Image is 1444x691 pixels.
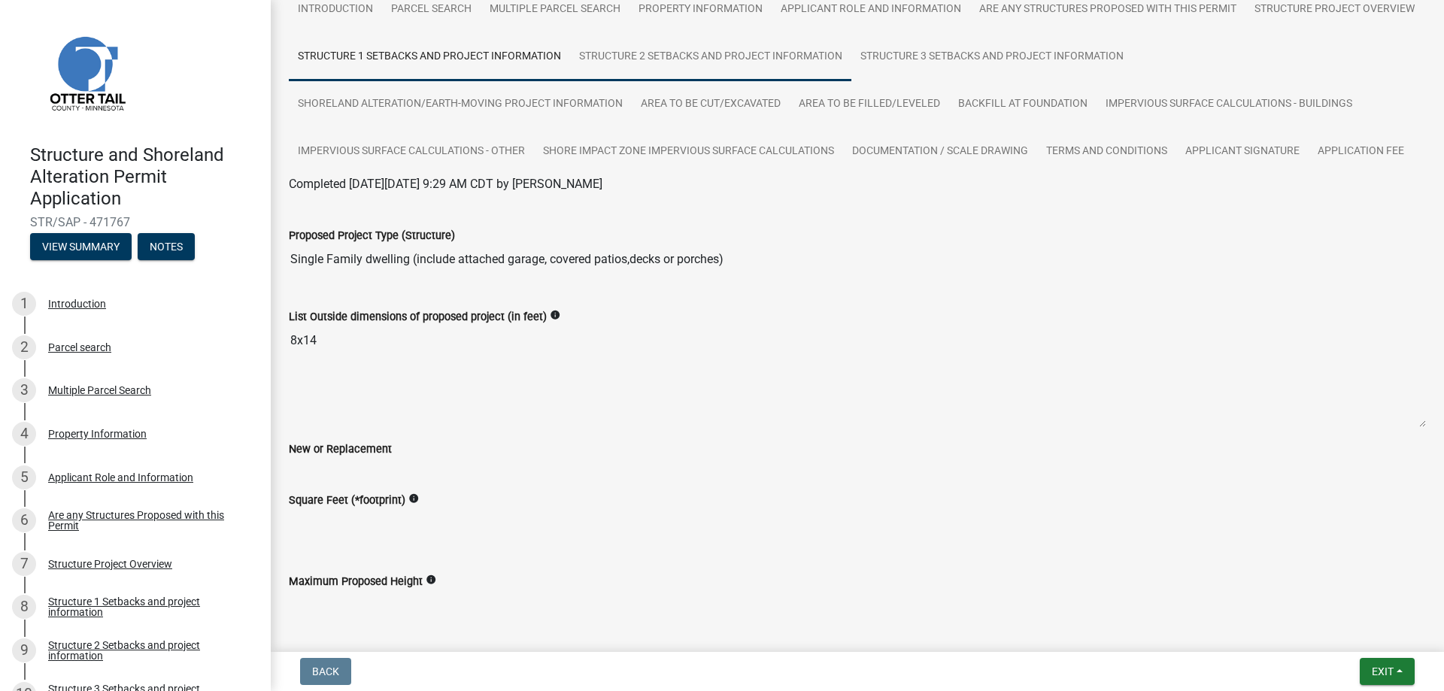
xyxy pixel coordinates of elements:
i: info [550,310,560,320]
a: Applicant Signature [1176,128,1309,176]
a: Impervious Surface Calculations - Other [289,128,534,176]
div: 7 [12,552,36,576]
div: Parcel search [48,342,111,353]
i: info [426,574,436,585]
a: Documentation / Scale Drawing [843,128,1037,176]
span: Back [312,665,339,677]
div: 1 [12,292,36,316]
button: Notes [138,233,195,260]
a: Area to be Filled/Leveled [790,80,949,129]
button: Exit [1360,658,1415,685]
div: Structure 1 Setbacks and project information [48,596,247,617]
div: 6 [12,508,36,532]
label: Proposed Project Type (Structure) [289,231,455,241]
a: Structure 3 Setbacks and project information [851,33,1133,81]
div: Applicant Role and Information [48,472,193,483]
div: Multiple Parcel Search [48,385,151,396]
i: info [408,493,419,504]
div: 9 [12,638,36,662]
span: STR/SAP - 471767 [30,215,241,229]
a: Structure 1 Setbacks and project information [289,33,570,81]
div: Introduction [48,299,106,309]
h4: Structure and Shoreland Alteration Permit Application [30,144,259,209]
div: 4 [12,422,36,446]
a: Terms and Conditions [1037,128,1176,176]
span: Exit [1372,665,1394,677]
div: Structure Project Overview [48,559,172,569]
wm-modal-confirm: Summary [30,242,132,254]
a: Impervious Surface Calculations - Buildings [1097,80,1361,129]
div: Structure 2 Setbacks and project information [48,640,247,661]
label: List Outside dimensions of proposed project (in feet) [289,312,547,323]
div: Are any Structures Proposed with this Permit [48,510,247,531]
a: Shoreland Alteration/Earth-Moving Project Information [289,80,632,129]
span: Completed [DATE][DATE] 9:29 AM CDT by [PERSON_NAME] [289,177,602,191]
textarea: 8x14 [289,326,1426,428]
a: Area to be Cut/Excavated [632,80,790,129]
a: Shore Impact Zone Impervious Surface Calculations [534,128,843,176]
img: Otter Tail County, Minnesota [30,16,143,129]
div: 2 [12,335,36,359]
label: New or Replacement [289,444,392,455]
button: View Summary [30,233,132,260]
button: Back [300,658,351,685]
div: 5 [12,465,36,489]
a: Backfill at foundation [949,80,1097,129]
wm-modal-confirm: Notes [138,242,195,254]
label: Maximum Proposed Height [289,577,423,587]
div: Property Information [48,429,147,439]
div: 8 [12,595,36,619]
a: Structure 2 Setbacks and project information [570,33,851,81]
a: Application Fee [1309,128,1413,176]
div: 3 [12,378,36,402]
label: Square Feet (*footprint) [289,496,405,506]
